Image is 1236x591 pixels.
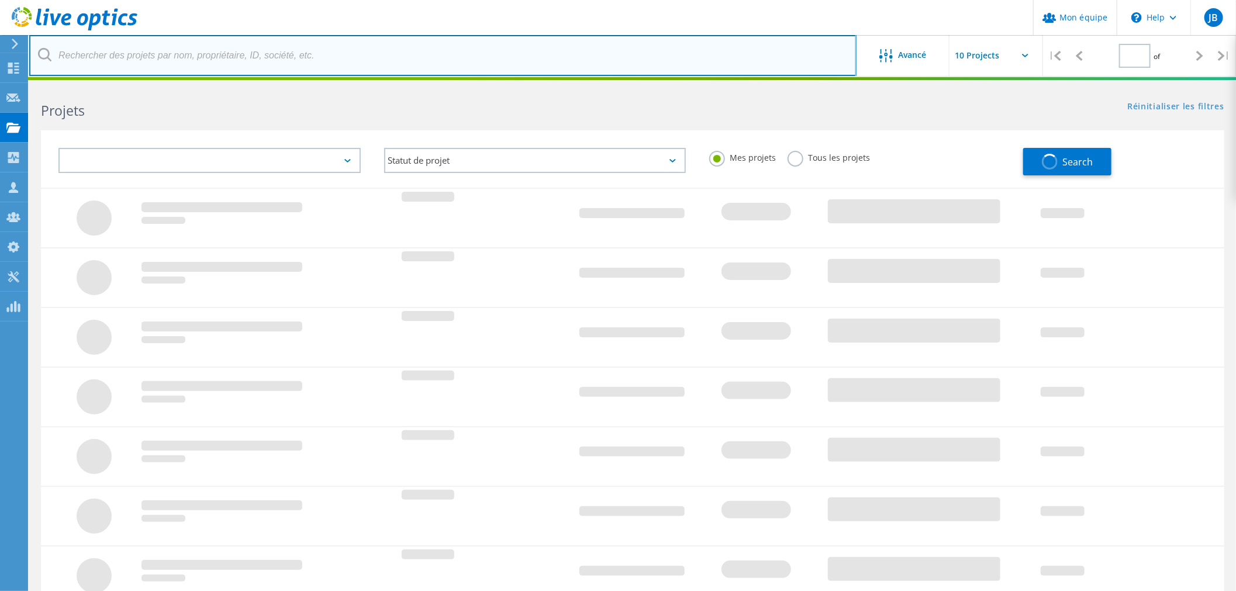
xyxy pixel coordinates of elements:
label: Mes projets [709,151,776,162]
span: Avancé [899,51,927,59]
input: Rechercher des projets par nom, propriétaire, ID, société, etc. [29,35,857,76]
span: JB [1209,13,1218,22]
a: Réinitialiser les filtres [1127,102,1224,112]
div: | [1043,35,1067,77]
div: Statut de projet [384,148,686,173]
a: Live Optics Dashboard [12,25,137,33]
span: Search [1062,155,1093,168]
svg: \n [1131,12,1142,23]
div: | [1212,35,1236,77]
b: Projets [41,101,85,120]
label: Tous les projets [788,151,870,162]
span: of [1154,51,1160,61]
button: Search [1023,148,1111,175]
